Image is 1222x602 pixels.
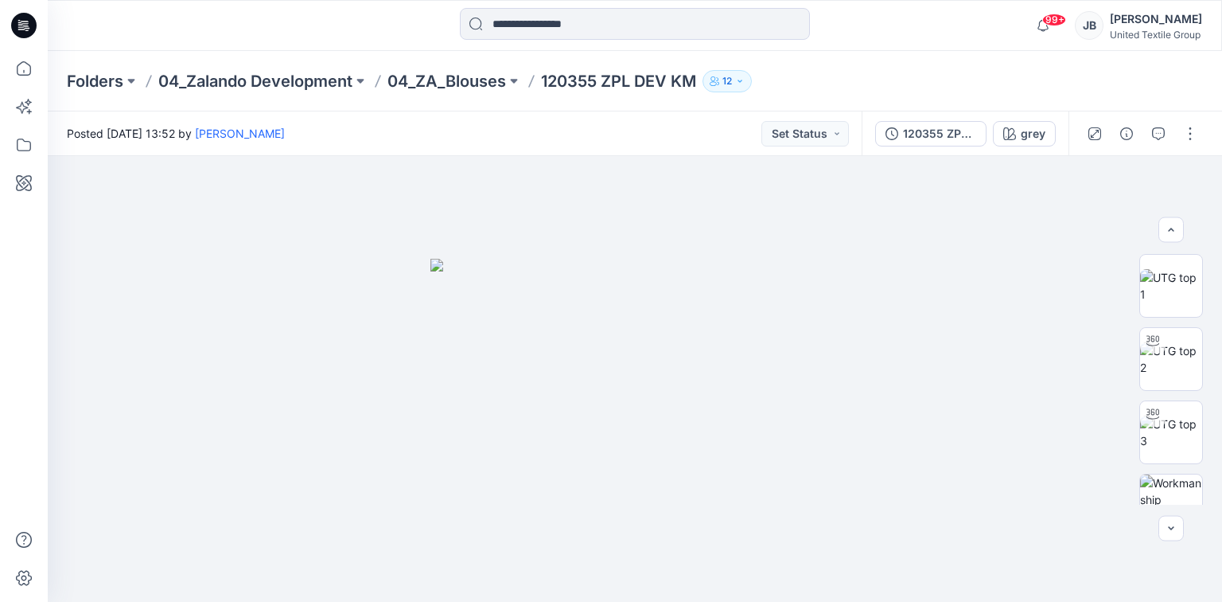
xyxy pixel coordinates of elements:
p: 120355 ZPL DEV KM [541,70,696,92]
img: UTG top 2 [1140,342,1202,376]
a: 04_Zalando Development [158,70,352,92]
button: Details [1114,121,1139,147]
div: United Textile Group [1110,29,1202,41]
span: 99+ [1042,14,1066,26]
img: UTG top 3 [1140,416,1202,449]
div: grey [1021,125,1045,143]
img: eyJhbGciOiJIUzI1NiIsImtpZCI6IjAiLCJzbHQiOiJzZXMiLCJ0eXAiOiJKV1QifQ.eyJkYXRhIjp7InR5cGUiOiJzdG9yYW... [430,259,840,602]
div: JB [1075,11,1103,40]
a: [PERSON_NAME] [195,127,285,140]
a: Folders [67,70,123,92]
span: Posted [DATE] 13:52 by [67,125,285,142]
button: 120355 ZPL DEV KM [875,121,987,147]
img: Workmanship illustrations - 120355 [1140,475,1202,537]
p: 12 [722,72,732,90]
a: 04_ZA_Blouses [387,70,506,92]
div: 120355 ZPL DEV KM [903,125,976,143]
button: grey [993,121,1056,147]
img: UTG top 1 [1140,269,1202,303]
button: 12 [702,70,752,92]
div: [PERSON_NAME] [1110,10,1202,29]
